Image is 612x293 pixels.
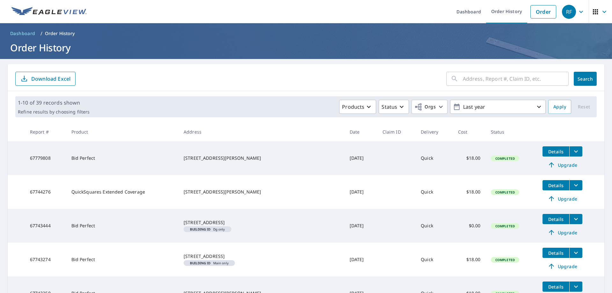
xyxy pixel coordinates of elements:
[416,141,453,175] td: Quick
[546,284,565,290] span: Details
[492,156,519,161] span: Completed
[543,180,569,190] button: detailsBtn-67744276
[184,155,339,161] div: [STREET_ADDRESS][PERSON_NAME]
[184,189,339,195] div: [STREET_ADDRESS][PERSON_NAME]
[492,190,519,194] span: Completed
[10,30,35,37] span: Dashboard
[548,100,571,114] button: Apply
[40,30,42,37] li: /
[178,122,345,141] th: Address
[416,175,453,209] td: Quick
[66,122,178,141] th: Product
[543,227,582,238] a: Upgrade
[412,100,448,114] button: Orgs
[25,209,66,243] td: 67743444
[453,175,486,209] td: $18.00
[345,141,377,175] td: [DATE]
[414,103,436,111] span: Orgs
[453,209,486,243] td: $0.00
[18,99,90,106] p: 1-10 of 39 records shown
[416,243,453,276] td: Quick
[66,209,178,243] td: Bid Perfect
[546,250,565,256] span: Details
[377,122,416,141] th: Claim ID
[569,214,582,224] button: filesDropdownBtn-67743444
[546,216,565,222] span: Details
[25,243,66,276] td: 67743274
[450,100,546,114] button: Last year
[184,253,339,260] div: [STREET_ADDRESS]
[546,149,565,155] span: Details
[543,261,582,271] a: Upgrade
[66,141,178,175] td: Bid Perfect
[186,261,232,265] span: Main only
[31,75,70,82] p: Download Excel
[543,160,582,170] a: Upgrade
[453,243,486,276] td: $18.00
[543,194,582,204] a: Upgrade
[345,209,377,243] td: [DATE]
[15,72,76,86] button: Download Excel
[11,7,87,17] img: EV Logo
[461,101,535,113] p: Last year
[553,103,566,111] span: Apply
[569,248,582,258] button: filesDropdownBtn-67743274
[25,141,66,175] td: 67779808
[453,122,486,141] th: Cost
[543,214,569,224] button: detailsBtn-67743444
[66,175,178,209] td: QuickSquares Extended Coverage
[530,5,556,18] a: Order
[492,258,519,262] span: Completed
[562,5,576,19] div: RF
[546,229,579,236] span: Upgrade
[546,262,579,270] span: Upgrade
[463,70,569,88] input: Address, Report #, Claim ID, etc.
[45,30,75,37] p: Order History
[345,243,377,276] td: [DATE]
[579,76,592,82] span: Search
[543,146,569,157] button: detailsBtn-67779808
[382,103,397,111] p: Status
[546,182,565,188] span: Details
[569,146,582,157] button: filesDropdownBtn-67779808
[546,161,579,169] span: Upgrade
[379,100,409,114] button: Status
[492,224,519,228] span: Completed
[190,261,211,265] em: Building ID
[190,228,211,231] em: Building ID
[25,122,66,141] th: Report #
[569,282,582,292] button: filesDropdownBtn-67743250
[8,28,604,39] nav: breadcrumb
[186,228,229,231] span: Dg only
[416,209,453,243] td: Quick
[569,180,582,190] button: filesDropdownBtn-67744276
[543,248,569,258] button: detailsBtn-67743274
[184,219,339,226] div: [STREET_ADDRESS]
[66,243,178,276] td: Bid Perfect
[8,41,604,54] h1: Order History
[25,175,66,209] td: 67744276
[8,28,38,39] a: Dashboard
[345,122,377,141] th: Date
[345,175,377,209] td: [DATE]
[18,109,90,115] p: Refine results by choosing filters
[543,282,569,292] button: detailsBtn-67743250
[342,103,364,111] p: Products
[339,100,376,114] button: Products
[546,195,579,202] span: Upgrade
[453,141,486,175] td: $18.00
[486,122,537,141] th: Status
[416,122,453,141] th: Delivery
[574,72,597,86] button: Search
